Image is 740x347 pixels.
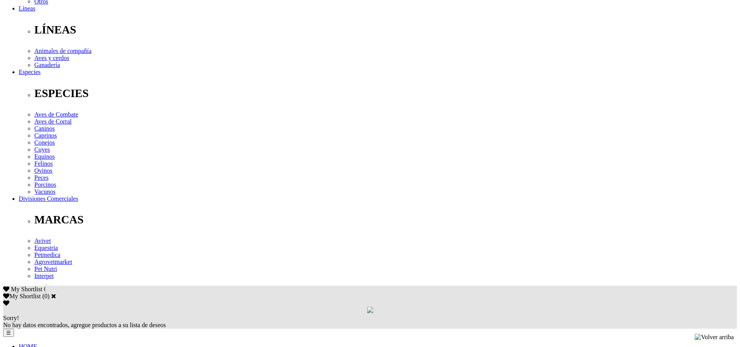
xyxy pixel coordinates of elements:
[19,195,78,202] a: Divisiones Comerciales
[367,307,373,313] img: loading.gif
[34,62,60,68] a: Ganadería
[34,258,72,265] a: Agrovetmarket
[3,315,737,329] div: No hay datos encontrados, agregue productos a su lista de deseos
[34,48,92,54] a: Animales de compañía
[34,87,737,100] p: ESPECIES
[34,160,53,167] a: Felinos
[3,293,41,299] label: My Shortlist
[34,153,55,160] a: Equinos
[34,188,55,195] a: Vacunos
[3,329,14,337] button: ☰
[34,174,48,181] a: Peces
[34,167,52,174] a: Ovinos
[34,55,69,61] a: Aves y cerdos
[695,334,734,341] img: Volver arriba
[34,118,72,125] a: Aves de Corral
[34,251,60,258] a: Petmedica
[34,125,55,132] a: Caninos
[34,132,57,139] a: Caprinos
[34,213,737,226] p: MARCAS
[19,5,35,12] a: Líneas
[34,23,737,36] p: LÍNEAS
[4,262,135,343] iframe: Brevo live chat
[34,111,78,118] a: Aves de Combate
[34,146,50,153] a: Cuyes
[34,139,55,146] a: Conejos
[19,69,41,75] a: Especies
[34,237,51,244] a: Avivet
[34,181,56,188] a: Porcinos
[34,244,58,251] a: Equestria
[3,315,19,321] span: Sorry!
